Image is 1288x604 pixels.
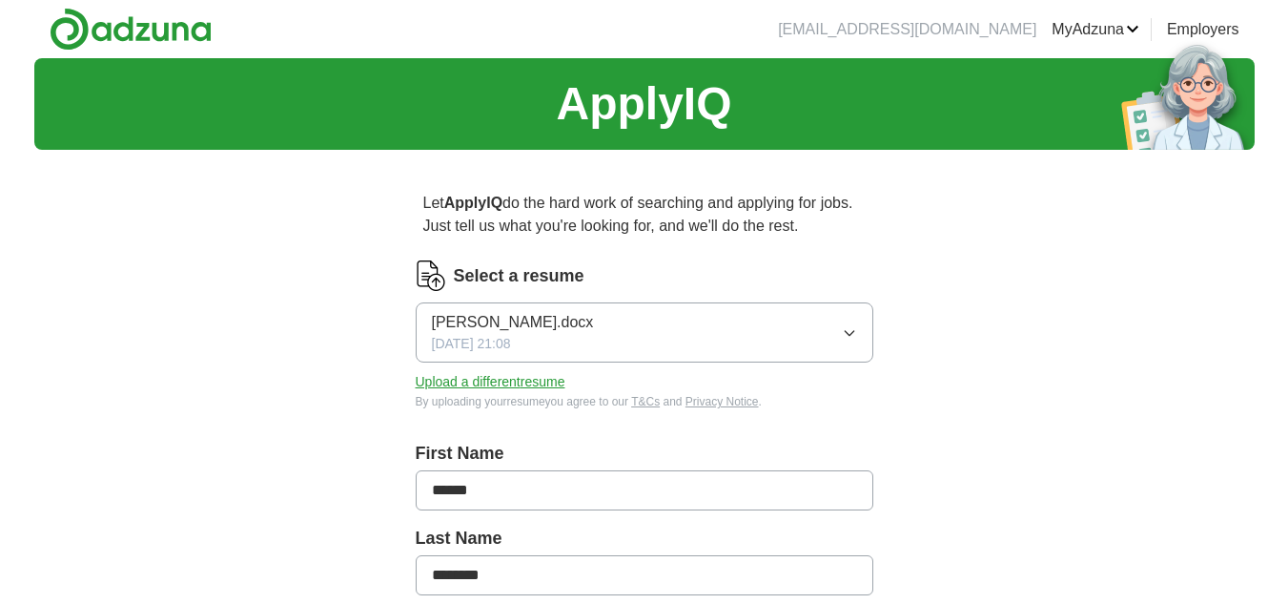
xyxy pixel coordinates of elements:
a: MyAdzuna [1052,18,1139,41]
img: CV Icon [416,260,446,291]
div: By uploading your resume you agree to our and . [416,393,873,410]
h1: ApplyIQ [556,70,731,138]
strong: ApplyIQ [444,195,502,211]
span: [PERSON_NAME].docx [432,311,594,334]
a: T&Cs [631,395,660,408]
label: First Name [416,441,873,467]
a: Employers [1167,18,1239,41]
label: Select a resume [454,263,584,289]
span: [DATE] 21:08 [432,334,511,354]
a: Privacy Notice [685,395,759,408]
img: Adzuna logo [50,8,212,51]
button: [PERSON_NAME].docx[DATE] 21:08 [416,302,873,363]
li: [EMAIL_ADDRESS][DOMAIN_NAME] [778,18,1036,41]
label: Last Name [416,526,873,552]
button: Upload a differentresume [416,372,565,392]
p: Let do the hard work of searching and applying for jobs. Just tell us what you're looking for, an... [416,184,873,245]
